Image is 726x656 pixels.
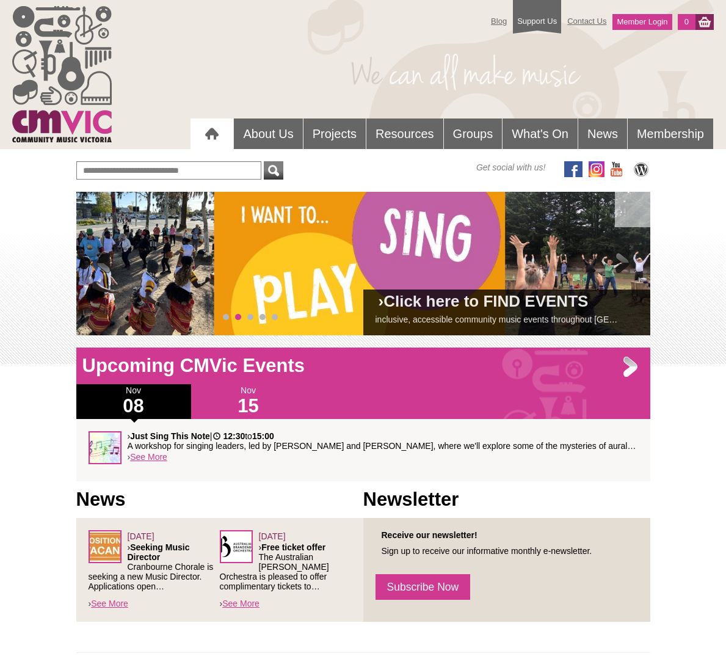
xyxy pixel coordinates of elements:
[191,396,306,416] h1: 15
[76,384,191,419] div: Nov
[363,487,650,512] h1: Newsletter
[382,530,477,540] strong: Receive our newsletter!
[130,452,167,462] a: See More
[76,396,191,416] h1: 08
[252,431,274,441] strong: 15:00
[444,118,503,149] a: Groups
[578,118,627,149] a: News
[678,14,695,30] a: 0
[128,531,154,541] span: [DATE]
[12,6,112,142] img: cmvic_logo.png
[561,10,612,32] a: Contact Us
[632,161,650,177] img: CMVic Blog
[89,530,220,610] div: ›
[376,546,638,556] p: Sign up to receive our informative monthly e-newsletter.
[366,118,443,149] a: Resources
[303,118,366,149] a: Projects
[261,542,325,552] strong: Free ticket offer
[128,542,190,562] strong: Seeking Music Director
[191,384,306,419] div: Nov
[376,296,638,313] h2: ›
[89,530,122,563] img: POSITION_vacant.jpg
[89,542,220,591] p: › Cranbourne Chorale is seeking a new Music Director. Applications open…
[128,431,638,451] p: › | to A workshop for singing leaders, led by [PERSON_NAME] and [PERSON_NAME], where we'll explor...
[76,354,650,378] h1: Upcoming CMVic Events
[612,14,672,30] a: Member Login
[503,118,578,149] a: What's On
[628,118,713,149] a: Membership
[220,530,253,563] img: Australian_Brandenburg_Orchestra.png
[476,161,546,173] span: Get social with us!
[589,161,604,177] img: icon-instagram.png
[383,292,588,310] a: Click here to FIND EVENTS
[89,431,638,469] div: ›
[76,487,363,512] h1: News
[220,530,351,610] div: ›
[223,431,245,441] strong: 12:30
[130,431,210,441] strong: Just Sing This Note
[89,431,122,464] img: Rainbow-notes.jpg
[220,542,351,591] p: › The Australian [PERSON_NAME] Orchestra is pleased to offer complimentary tickets to…
[259,531,286,541] span: [DATE]
[234,118,302,149] a: About Us
[222,599,260,608] a: See More
[376,315,683,324] a: inclusive, accessible community music events throughout [GEOGRAPHIC_DATA]
[91,599,128,608] a: See More
[485,10,513,32] a: Blog
[376,574,471,600] a: Subscribe Now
